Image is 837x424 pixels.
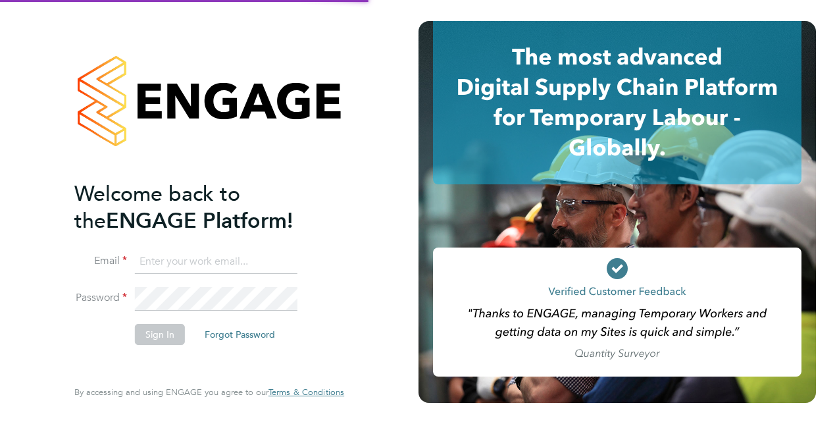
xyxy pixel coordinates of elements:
[74,254,127,268] label: Email
[194,324,286,345] button: Forgot Password
[74,181,240,234] span: Welcome back to the
[74,386,344,398] span: By accessing and using ENGAGE you agree to our
[135,250,297,274] input: Enter your work email...
[268,387,344,398] a: Terms & Conditions
[74,291,127,305] label: Password
[74,180,331,234] h2: ENGAGE Platform!
[135,324,185,345] button: Sign In
[268,386,344,398] span: Terms & Conditions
